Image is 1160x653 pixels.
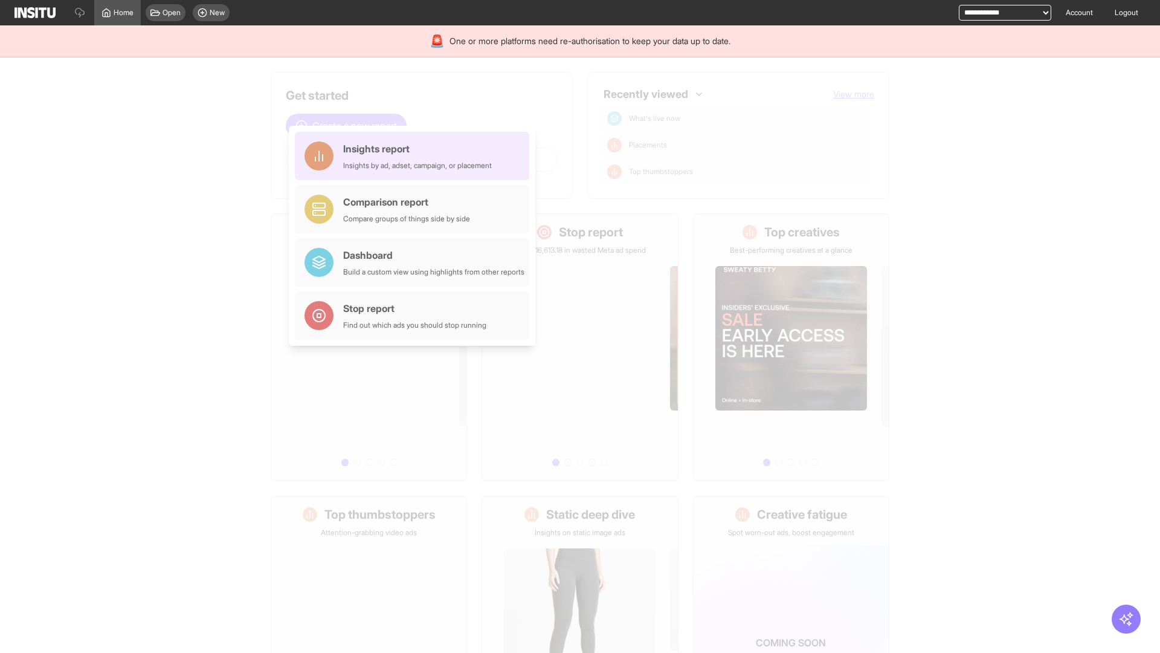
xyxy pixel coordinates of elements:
[343,141,492,156] div: Insights report
[343,320,486,330] div: Find out which ads you should stop running
[430,33,445,50] div: 🚨
[343,248,524,262] div: Dashboard
[343,214,470,224] div: Compare groups of things side by side
[343,301,486,316] div: Stop report
[343,195,470,209] div: Comparison report
[163,8,181,18] span: Open
[343,267,524,277] div: Build a custom view using highlights from other reports
[210,8,225,18] span: New
[343,161,492,171] div: Insights by ad, adset, campaign, or placement
[114,8,134,18] span: Home
[14,7,56,18] img: Logo
[449,35,730,47] span: One or more platforms need re-authorisation to keep your data up to date.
